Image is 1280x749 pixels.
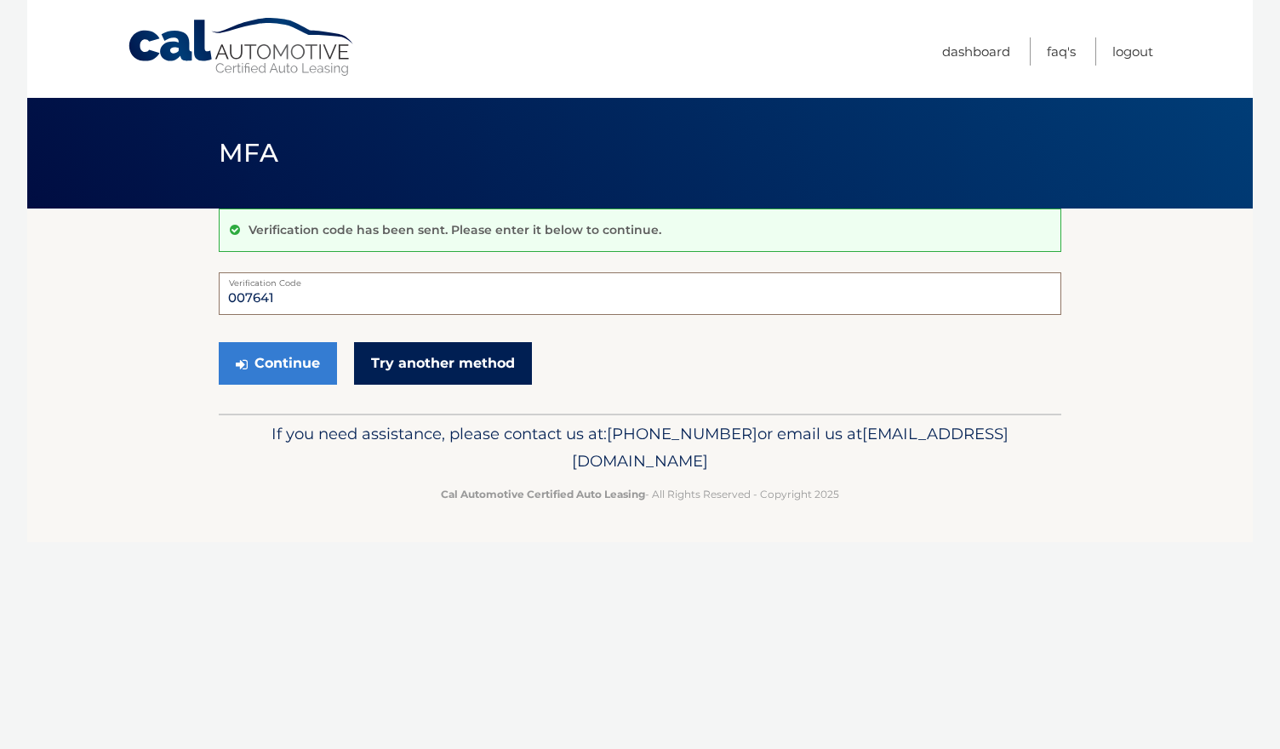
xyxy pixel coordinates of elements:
[354,342,532,385] a: Try another method
[230,485,1050,503] p: - All Rights Reserved - Copyright 2025
[1112,37,1153,66] a: Logout
[942,37,1010,66] a: Dashboard
[249,222,661,237] p: Verification code has been sent. Please enter it below to continue.
[572,424,1009,471] span: [EMAIL_ADDRESS][DOMAIN_NAME]
[219,342,337,385] button: Continue
[230,420,1050,475] p: If you need assistance, please contact us at: or email us at
[127,17,357,77] a: Cal Automotive
[219,137,278,169] span: MFA
[219,272,1061,315] input: Verification Code
[441,488,645,500] strong: Cal Automotive Certified Auto Leasing
[219,272,1061,286] label: Verification Code
[607,424,757,443] span: [PHONE_NUMBER]
[1047,37,1076,66] a: FAQ's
